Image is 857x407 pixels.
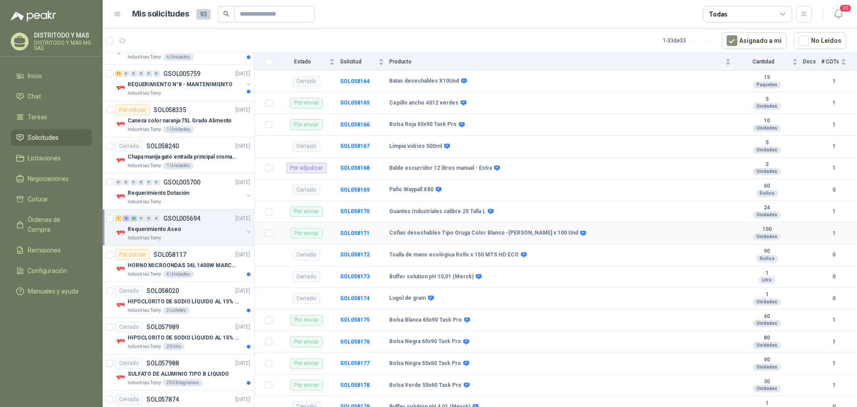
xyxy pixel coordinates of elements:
[128,343,161,350] p: Industrias Tomy
[128,189,189,197] p: Requerimiento Dotación
[123,215,129,222] div: 8
[340,273,370,280] a: SOL058173
[821,229,846,238] b: 1
[278,53,340,71] th: Estado
[115,119,126,130] img: Company Logo
[28,245,61,255] span: Remisiones
[163,307,190,314] div: 2 cuñetes
[389,100,458,107] b: Cepillo ancho 4012 verdes
[235,142,250,151] p: [DATE]
[753,211,781,218] div: Unidades
[128,117,232,125] p: Caneca color naranja 75L Grado Alimento
[821,99,846,107] b: 1
[115,68,252,97] a: 11 0 0 0 0 0 GSOL005759[DATE] Company LogoREQUERIMIENTO N°8 - MANTENIMIENTOIndustrias Tomy
[821,186,846,194] b: 0
[115,322,143,332] div: Cerrado
[235,214,250,223] p: [DATE]
[753,125,781,132] div: Unidades
[756,190,778,197] div: Rollos
[153,179,160,185] div: 0
[146,396,179,403] p: SOL057874
[821,207,846,216] b: 1
[28,286,79,296] span: Manuales y ayuda
[128,80,233,89] p: REQUERIMIENTO N°8 - MANTENIMIENTO
[128,379,161,386] p: Industrias Tomy
[290,119,323,130] div: Por enviar
[292,76,320,87] div: Cerrado
[736,139,798,147] b: 5
[28,112,47,122] span: Tareas
[128,153,239,161] p: Chapa manija gato entrada principal cromado mate llave de seguridad
[11,242,92,259] a: Remisiones
[28,194,48,204] span: Cotizar
[163,343,184,350] div: 20 litro
[389,252,519,259] b: Toalla de mano ecológica Rollo x 150 MTS HD ECO
[340,122,370,128] b: SOL058166
[340,78,370,84] b: SOL058164
[128,261,239,270] p: HORNO MICROONDAS 34L 1400W MARCA TORNADO.
[753,103,781,110] div: Unidades
[196,9,211,20] span: 93
[115,105,150,115] div: Por cotizar
[146,324,179,330] p: SOL057989
[340,295,370,302] a: SOL058174
[115,213,252,242] a: 1 8 20 0 0 0 GSOL005694[DATE] Company LogoRequerimiento AseoIndustrias Tomy
[389,317,462,324] b: Bolsa Blanca 65x90 Task Pro
[736,161,798,168] b: 5
[736,117,798,125] b: 10
[803,53,821,71] th: Docs
[235,395,250,404] p: [DATE]
[736,248,798,255] b: 90
[28,215,83,235] span: Órdenes de Compra
[340,187,370,193] b: SOL058169
[128,334,239,342] p: HIPOCLORITO DE SODIO LÍQUIDO AL 15% CONT NETO 20L
[235,178,250,187] p: [DATE]
[138,71,145,77] div: 0
[340,360,370,366] a: SOL058177
[115,179,122,185] div: 0
[292,250,320,260] div: Cerrado
[753,320,781,327] div: Unidades
[154,252,186,258] p: SOL058117
[34,40,92,51] p: DISTRITODO Y MAS MG SAS
[115,227,126,238] img: Company Logo
[290,336,323,347] div: Por enviar
[821,142,846,151] b: 1
[663,34,715,48] div: 1 - 33 de 33
[115,285,143,296] div: Cerrado
[115,372,126,383] img: Company Logo
[103,282,254,318] a: CerradoSOL058020[DATE] Company LogoHIPOCLORITO DE SODIO LÍQUIDO AL 15% CONT NETO 20LIndustrias To...
[11,150,92,167] a: Licitaciones
[146,71,152,77] div: 0
[389,165,492,172] b: Balde escurridor 12 litros manual - Estra
[115,215,122,222] div: 1
[736,74,798,81] b: 15
[34,32,92,38] p: DISTRITODO Y MAS
[28,133,58,143] span: Solicitudes
[28,71,42,81] span: Inicio
[138,215,145,222] div: 0
[115,336,126,347] img: Company Logo
[389,143,442,150] b: Limpia vidrios 500ml
[753,147,781,154] div: Unidades
[103,101,254,137] a: Por cotizarSOL058335[DATE] Company LogoCaneca color naranja 75L Grado AlimentoIndustrias Tomy1 Un...
[115,71,122,77] div: 11
[103,246,254,282] a: Por cotizarSOL058117[DATE] Company LogoHORNO MICROONDAS 34L 1400W MARCA TORNADO.Industrias Tomy4 ...
[389,59,724,65] span: Producto
[753,342,781,349] div: Unidades
[736,96,798,103] b: 5
[235,323,250,331] p: [DATE]
[292,185,320,195] div: Cerrado
[163,126,194,133] div: 1 Unidades
[821,359,846,368] b: 1
[758,277,775,284] div: Litro
[736,357,798,364] b: 90
[340,208,370,214] b: SOL058170
[340,382,370,388] b: SOL058178
[235,359,250,368] p: [DATE]
[235,251,250,259] p: [DATE]
[146,360,179,366] p: SOL057988
[389,230,578,237] b: Cofias desechables Tipo Oruga Color Blanco -[PERSON_NAME] x 100 Und
[163,379,203,386] div: 250 Kilogramos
